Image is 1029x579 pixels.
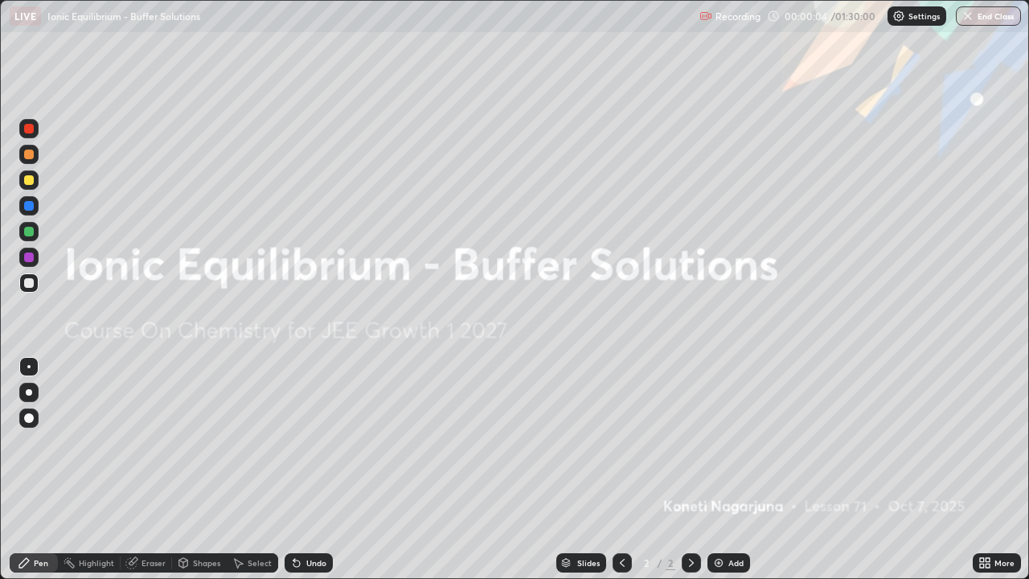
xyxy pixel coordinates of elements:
p: LIVE [14,10,36,23]
div: Pen [34,559,48,567]
div: 2 [638,558,654,568]
p: Recording [715,10,760,23]
div: Slides [577,559,600,567]
img: class-settings-icons [892,10,905,23]
p: Settings [908,12,940,20]
img: end-class-cross [961,10,974,23]
div: Undo [306,559,326,567]
div: 2 [666,556,675,570]
div: Add [728,559,744,567]
div: Highlight [79,559,114,567]
img: add-slide-button [712,556,725,569]
p: Ionic Equilibrium - Buffer Solutions [47,10,200,23]
div: Select [248,559,272,567]
div: Shapes [193,559,220,567]
button: End Class [956,6,1021,26]
div: Eraser [141,559,166,567]
img: recording.375f2c34.svg [699,10,712,23]
div: More [994,559,1015,567]
div: / [658,558,662,568]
